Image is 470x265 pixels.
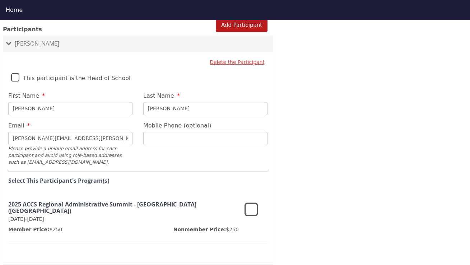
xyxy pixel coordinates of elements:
span: Participants [3,26,42,33]
p: [DATE]-[DATE] [8,215,239,223]
span: Last Name [143,92,174,99]
span: Email [8,122,24,129]
h4: Select This Participant's Program(s) [8,178,267,184]
span: Member Price: [8,227,50,232]
button: Add Participant [216,19,267,32]
p: $250 [8,226,62,233]
label: This participant is the Head of School [11,69,131,84]
span: First Name [8,92,39,99]
span: Nonmember Price: [173,227,226,232]
h3: 2025 ACCS Regional Administrative Summit - [GEOGRAPHIC_DATA] ([GEOGRAPHIC_DATA]) [8,201,239,214]
div: Home [6,6,464,14]
span: [PERSON_NAME] [15,39,59,47]
p: $250 [173,226,239,233]
span: Mobile Phone (optional) [143,122,211,129]
div: Please provide a unique email address for each participant and avoid using role-based addresses s... [8,145,132,166]
button: Delete the Participant [207,56,267,69]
